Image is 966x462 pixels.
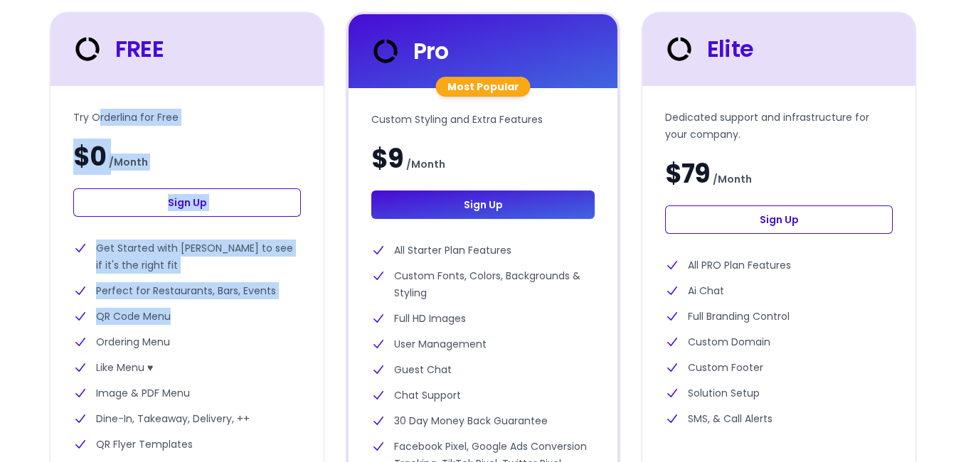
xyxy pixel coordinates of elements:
[371,412,595,429] li: 30 Day Money Back Guarantee
[665,308,893,325] li: Full Branding Control
[70,32,164,66] div: FREE
[371,145,403,173] span: $9
[436,77,531,97] div: Most Popular
[73,188,301,217] a: Sign Up
[73,436,301,453] li: QR Flyer Templates
[665,282,893,299] li: Ai Chat
[73,385,301,402] li: Image & PDF Menu
[371,387,595,404] li: Chat Support
[371,310,595,327] li: Full HD Images
[371,361,595,378] li: Guest Chat
[73,410,301,427] li: Dine-In, Takeaway, Delivery, ++
[371,242,595,259] li: All Starter Plan Features
[665,359,893,376] li: Custom Footer
[109,154,148,171] span: / Month
[73,359,301,376] li: Like Menu ♥
[371,111,595,128] p: Custom Styling and Extra Features
[665,385,893,402] li: Solution Setup
[73,282,301,299] li: Perfect for Restaurants, Bars, Events
[665,333,893,350] li: Custom Domain
[665,410,893,427] li: SMS, & Call Alerts
[665,160,710,188] span: $79
[406,156,445,173] span: / Month
[73,240,301,274] li: Get Started with [PERSON_NAME] to see if it's the right fit
[665,109,893,143] p: Dedicated support and infrastructure for your company.
[73,333,301,350] li: Ordering Menu
[665,257,893,274] li: All PRO Plan Features
[368,34,449,68] div: Pro
[371,190,595,219] a: Sign Up
[713,171,752,188] span: / Month
[73,308,301,325] li: QR Code Menu
[371,335,595,353] li: User Management
[73,109,301,126] p: Try Orderlina for Free
[665,205,893,234] a: Sign Up
[371,267,595,301] li: Custom Fonts, Colors, Backgrounds & Styling
[73,143,106,171] span: $0
[662,32,753,66] div: Elite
